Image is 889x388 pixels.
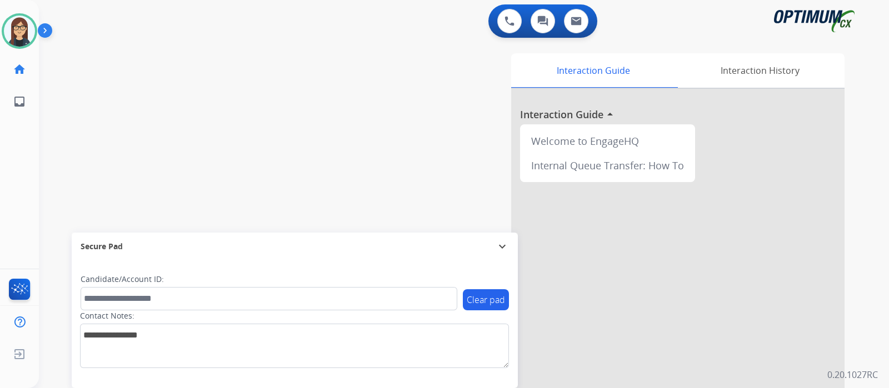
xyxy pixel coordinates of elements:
[463,289,509,310] button: Clear pad
[81,241,123,252] span: Secure Pad
[675,53,845,88] div: Interaction History
[827,368,878,381] p: 0.20.1027RC
[13,63,26,76] mat-icon: home
[81,274,164,285] label: Candidate/Account ID:
[511,53,675,88] div: Interaction Guide
[525,153,691,178] div: Internal Queue Transfer: How To
[4,16,35,47] img: avatar
[80,310,134,321] label: Contact Notes:
[525,129,691,153] div: Welcome to EngageHQ
[13,95,26,108] mat-icon: inbox
[496,240,509,253] mat-icon: expand_more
